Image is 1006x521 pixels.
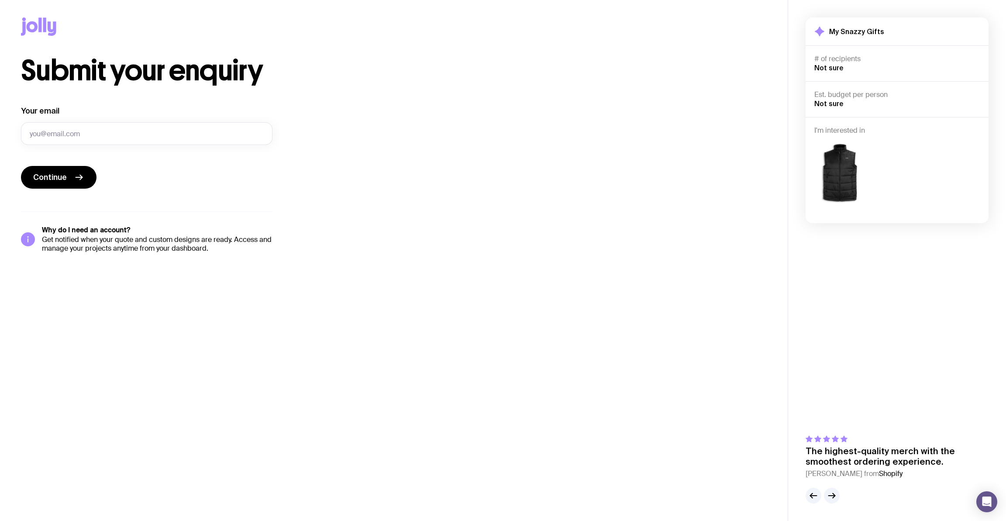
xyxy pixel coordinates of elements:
[42,226,272,235] h5: Why do I need an account?
[814,100,844,107] span: Not sure
[814,126,980,135] h4: I'm interested in
[879,469,903,478] span: Shopify
[806,469,989,479] cite: [PERSON_NAME] from
[806,446,989,467] p: The highest-quality merch with the smoothest ordering experience.
[21,166,96,189] button: Continue
[21,57,314,85] h1: Submit your enquiry
[21,106,59,116] label: Your email
[814,55,980,63] h4: # of recipients
[21,122,272,145] input: you@email.com
[33,172,67,183] span: Continue
[976,491,997,512] div: Open Intercom Messenger
[829,27,884,36] h2: My Snazzy Gifts
[814,64,844,72] span: Not sure
[42,235,272,253] p: Get notified when your quote and custom designs are ready. Access and manage your projects anytim...
[814,90,980,99] h4: Est. budget per person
